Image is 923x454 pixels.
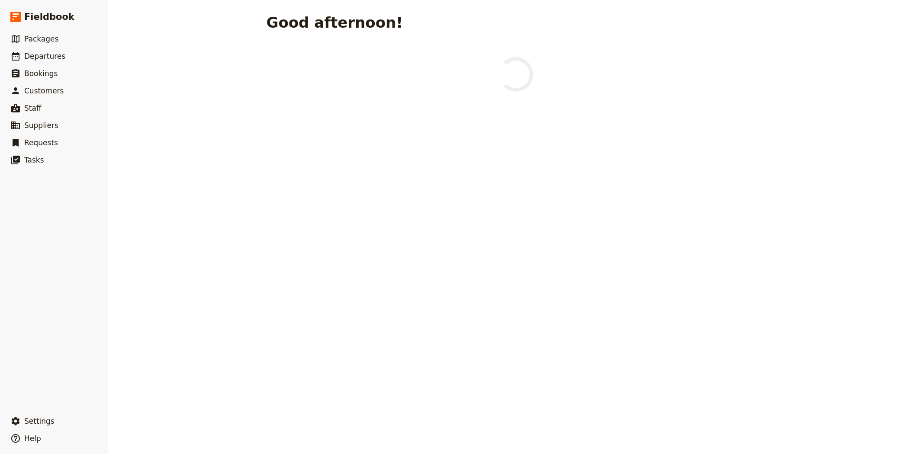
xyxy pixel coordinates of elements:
span: Requests [24,138,58,147]
span: Fieldbook [24,10,74,23]
span: Customers [24,86,64,95]
span: Packages [24,35,58,43]
span: Tasks [24,156,44,164]
span: Help [24,434,41,443]
h1: Good afternoon! [267,14,403,31]
span: Bookings [24,69,58,78]
span: Staff [24,104,42,112]
span: Suppliers [24,121,58,130]
span: Departures [24,52,65,61]
span: Settings [24,417,55,425]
